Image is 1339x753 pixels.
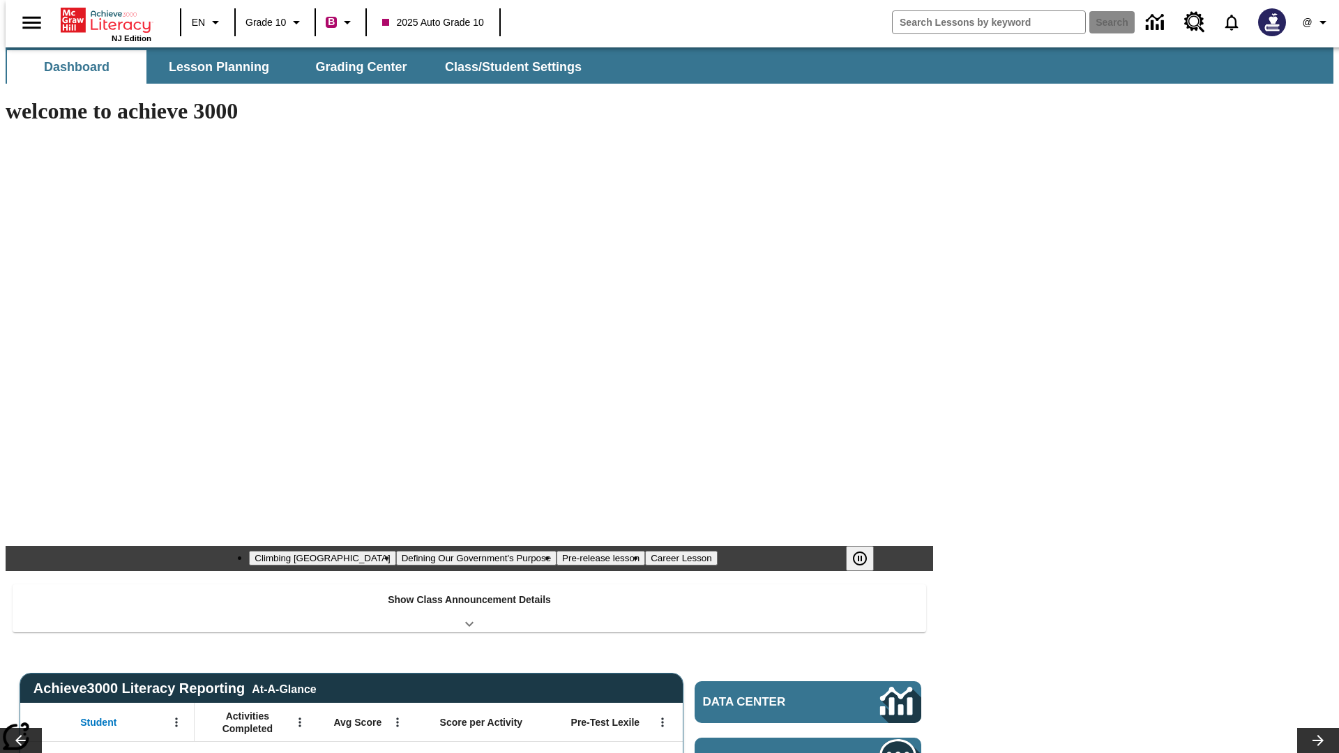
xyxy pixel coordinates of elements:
button: Profile/Settings [1294,10,1339,35]
span: EN [192,15,205,30]
a: Home [61,6,151,34]
button: Slide 2 Defining Our Government's Purpose [396,551,557,565]
button: Slide 4 Career Lesson [645,551,717,565]
input: search field [893,11,1085,33]
button: Lesson carousel, Next [1297,728,1339,753]
span: Pre-Test Lexile [571,716,640,729]
a: Resource Center, Will open in new tab [1176,3,1213,41]
div: Pause [846,546,888,571]
span: @ [1302,15,1312,30]
h1: welcome to achieve 3000 [6,98,933,124]
img: Avatar [1258,8,1286,36]
div: SubNavbar [6,47,1333,84]
span: 2025 Auto Grade 10 [382,15,483,30]
button: Open side menu [11,2,52,43]
button: Slide 3 Pre-release lesson [557,551,645,565]
a: Data Center [695,681,921,723]
button: Open Menu [289,712,310,733]
div: At-A-Glance [252,680,316,696]
span: NJ Edition [112,34,151,43]
button: Language: EN, Select a language [186,10,230,35]
div: SubNavbar [6,50,594,84]
span: Student [80,716,116,729]
span: B [328,13,335,31]
span: Achieve3000 Literacy Reporting [33,680,317,697]
button: Select a new avatar [1250,4,1294,40]
a: Data Center [1137,3,1176,42]
div: Home [61,5,151,43]
a: Notifications [1213,4,1250,40]
button: Pause [846,546,874,571]
button: Boost Class color is violet red. Change class color [320,10,361,35]
button: Grading Center [292,50,431,84]
span: Score per Activity [440,716,523,729]
button: Lesson Planning [149,50,289,84]
span: Data Center [703,695,833,709]
button: Class/Student Settings [434,50,593,84]
button: Dashboard [7,50,146,84]
span: Grade 10 [245,15,286,30]
span: Avg Score [333,716,381,729]
button: Open Menu [166,712,187,733]
button: Slide 1 Climbing Mount Tai [249,551,395,565]
button: Grade: Grade 10, Select a grade [240,10,310,35]
button: Open Menu [387,712,408,733]
span: Activities Completed [202,710,294,735]
p: Show Class Announcement Details [388,593,551,607]
button: Open Menu [652,712,673,733]
div: Show Class Announcement Details [13,584,926,632]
